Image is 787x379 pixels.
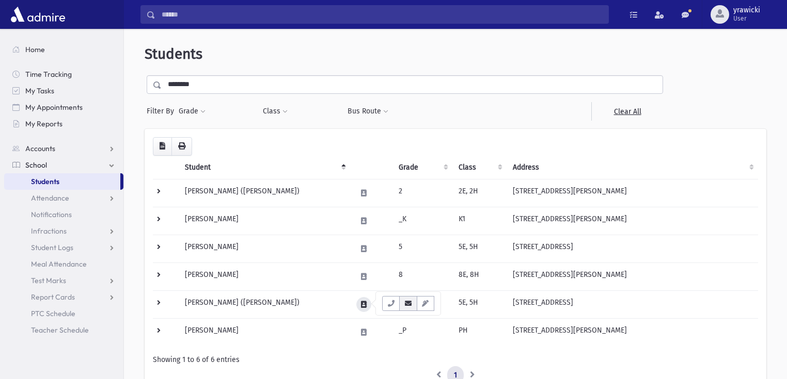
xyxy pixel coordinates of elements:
td: 5 [392,235,452,262]
a: Report Cards [4,289,123,305]
button: CSV [153,137,172,156]
span: Students [31,177,59,186]
td: 5 [392,290,452,318]
span: Meal Attendance [31,259,87,269]
span: Student Logs [31,243,73,252]
td: _K [392,207,452,235]
span: Test Marks [31,276,66,285]
td: [STREET_ADDRESS] [507,290,758,318]
td: [STREET_ADDRESS][PERSON_NAME] [507,262,758,290]
td: 8 [392,262,452,290]
a: Teacher Schedule [4,322,123,338]
a: My Reports [4,116,123,132]
span: Infractions [31,226,67,236]
td: [STREET_ADDRESS] [507,235,758,262]
span: Home [25,45,45,54]
a: My Appointments [4,99,123,116]
td: [PERSON_NAME] [179,235,350,262]
span: Report Cards [31,292,75,302]
a: Accounts [4,140,123,157]
a: Infractions [4,223,123,239]
th: Grade: activate to sort column ascending [392,156,452,179]
td: [PERSON_NAME] ([PERSON_NAME]) [179,179,350,207]
span: My Reports [25,119,62,128]
span: My Appointments [25,103,83,112]
a: PTC Schedule [4,305,123,322]
button: Print [171,137,192,156]
a: Test Marks [4,272,123,289]
td: 2E, 2H [452,179,507,207]
a: Attendance [4,190,123,206]
div: Showing 1 to 6 of 6 entries [153,354,758,365]
a: Students [4,173,120,190]
span: Filter By [147,106,178,117]
a: Clear All [591,102,663,121]
td: PH [452,318,507,346]
a: Time Tracking [4,66,123,83]
td: [STREET_ADDRESS][PERSON_NAME] [507,318,758,346]
span: Students [145,45,202,62]
span: Time Tracking [25,70,72,79]
button: Grade [178,102,206,121]
td: 5E, 5H [452,290,507,318]
th: Student: activate to sort column descending [179,156,350,179]
span: User [733,14,760,23]
th: Address: activate to sort column ascending [507,156,758,179]
a: Student Logs [4,239,123,256]
span: My Tasks [25,86,54,95]
td: [PERSON_NAME] [179,207,350,235]
button: Class [262,102,288,121]
td: [STREET_ADDRESS][PERSON_NAME] [507,179,758,207]
img: AdmirePro [8,4,68,25]
td: [PERSON_NAME] [179,318,350,346]
th: Class: activate to sort column ascending [452,156,507,179]
a: My Tasks [4,83,123,99]
span: Notifications [31,210,72,219]
td: 5E, 5H [452,235,507,262]
button: Email Templates [417,296,434,311]
td: K1 [452,207,507,235]
span: PTC Schedule [31,309,75,318]
a: Meal Attendance [4,256,123,272]
span: yrawicki [733,6,760,14]
span: Accounts [25,144,55,153]
td: 2 [392,179,452,207]
td: 8E, 8H [452,262,507,290]
td: [STREET_ADDRESS][PERSON_NAME] [507,207,758,235]
td: [PERSON_NAME] ([PERSON_NAME]) [179,290,350,318]
a: Home [4,41,123,58]
td: _P [392,318,452,346]
span: Teacher Schedule [31,325,89,335]
span: School [25,160,47,170]
span: Attendance [31,193,69,203]
button: Bus Route [347,102,389,121]
input: Search [155,5,608,24]
td: [PERSON_NAME] [179,262,350,290]
a: School [4,157,123,173]
a: Notifications [4,206,123,223]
